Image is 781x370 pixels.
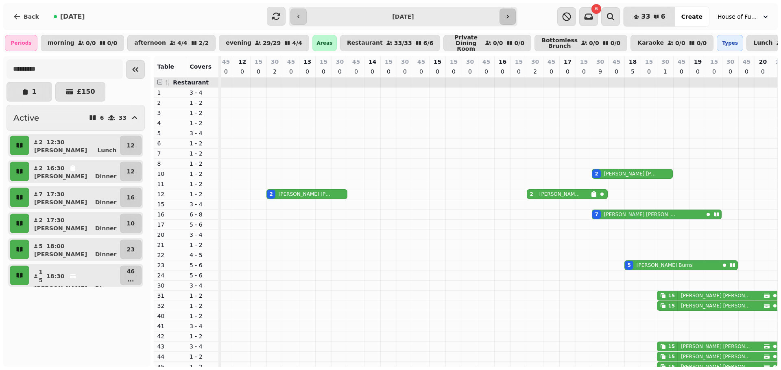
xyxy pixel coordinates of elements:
[637,40,664,46] p: Karaoke
[190,302,216,310] p: 1 - 2
[38,138,43,146] p: 2
[759,67,766,76] p: 0
[190,129,216,137] p: 3 - 4
[637,262,693,268] p: [PERSON_NAME] Burns
[97,146,116,154] p: Lunch
[31,188,118,207] button: 717:30[PERSON_NAME]Dinner
[668,343,675,350] div: 15
[303,58,311,66] p: 13
[434,58,441,66] p: 15
[46,164,65,172] p: 16:30
[190,119,216,127] p: 1 - 2
[157,312,183,320] p: 40
[466,58,474,66] p: 30
[157,342,183,351] p: 43
[157,190,183,198] p: 12
[681,343,752,350] p: [PERSON_NAME] [PERSON_NAME]
[190,160,216,168] p: 1 - 2
[564,67,571,76] p: 0
[611,40,621,46] p: 0 / 0
[434,67,441,76] p: 0
[645,58,653,66] p: 15
[675,40,685,46] p: 0 / 0
[31,266,118,285] button: 1518:30[PERSON_NAME]Dinner
[100,115,104,121] p: 6
[60,13,85,20] span: [DATE]
[127,219,135,227] p: 10
[499,67,506,76] p: 0
[164,79,209,86] span: 🍴 Restaurant
[46,216,65,224] p: 17:30
[157,231,183,239] p: 20
[515,58,523,66] p: 15
[120,188,142,207] button: 16
[595,7,598,11] span: 6
[38,268,43,284] p: 15
[134,40,166,46] p: afternoon
[483,67,489,76] p: 0
[157,210,183,219] p: 16
[595,211,598,218] div: 7
[718,13,758,21] span: House of Fu Manchester
[597,67,603,76] p: 9
[534,35,627,51] button: Bottomless Brunch0/00/0
[613,67,620,76] p: 0
[95,250,117,258] p: Dinner
[450,67,457,76] p: 0
[190,292,216,300] p: 1 - 2
[271,58,279,66] p: 30
[190,63,212,70] span: Covers
[95,224,117,232] p: Dinner
[77,89,95,95] p: £ 150
[668,303,675,309] div: 15
[157,109,183,117] p: 3
[548,58,555,66] p: 45
[86,40,96,46] p: 0 / 0
[292,40,302,46] p: 4 / 4
[7,82,52,102] button: 1
[157,63,174,70] span: Table
[95,172,117,180] p: Dinner
[190,271,216,279] p: 5 - 6
[157,129,183,137] p: 5
[694,58,702,66] p: 19
[238,58,246,66] p: 12
[450,58,458,66] p: 15
[38,242,43,250] p: 5
[681,364,752,370] p: [PERSON_NAME] [PERSON_NAME]
[710,58,718,66] p: 15
[157,332,183,340] p: 42
[630,35,713,51] button: Karaoke0/00/0
[222,58,230,66] p: 45
[157,170,183,178] p: 10
[482,58,490,66] p: 45
[417,58,425,66] p: 45
[394,40,412,46] p: 33 / 33
[604,171,657,177] p: [PERSON_NAME] [PERSON_NAME]
[418,67,424,76] p: 0
[681,303,752,309] p: [PERSON_NAME] [PERSON_NAME]
[190,221,216,229] p: 5 - 6
[46,138,65,146] p: 12:30
[127,35,216,51] button: afternoon4/42/2
[743,67,750,76] p: 0
[157,281,183,290] p: 30
[157,160,183,168] p: 8
[34,198,87,206] p: [PERSON_NAME]
[190,251,216,259] p: 4 - 5
[127,193,135,201] p: 16
[450,35,482,52] p: Private Dining Room
[713,9,774,24] button: House of Fu Manchester
[541,37,578,49] p: Bottomless Brunch
[190,99,216,107] p: 1 - 2
[157,139,183,147] p: 6
[312,35,337,51] div: Areas
[661,58,669,66] p: 30
[269,191,273,197] div: 2
[681,292,752,299] p: [PERSON_NAME] [PERSON_NAME]
[127,141,135,149] p: 12
[190,149,216,158] p: 1 - 2
[190,231,216,239] p: 3 - 4
[255,58,262,66] p: 15
[369,67,375,76] p: 0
